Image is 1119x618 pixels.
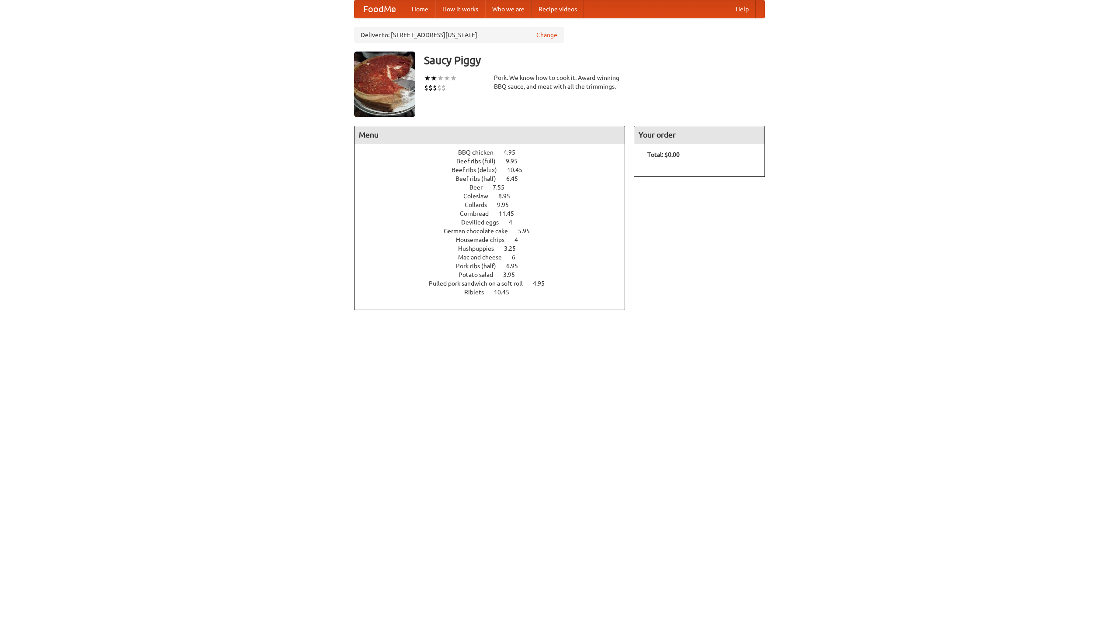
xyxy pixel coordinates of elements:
span: 3.95 [503,271,524,278]
span: 10.45 [494,289,518,296]
a: Beer 7.55 [469,184,521,191]
span: BBQ chicken [458,149,502,156]
li: $ [424,83,428,93]
span: Mac and cheese [458,254,511,261]
li: ★ [437,73,444,83]
span: Coleslaw [463,193,497,200]
span: 6 [512,254,524,261]
span: 9.95 [506,158,526,165]
li: $ [441,83,446,93]
a: Devilled eggs 4 [461,219,528,226]
a: Riblets 10.45 [464,289,525,296]
a: Potato salad 3.95 [459,271,531,278]
span: Pork ribs (half) [456,262,505,269]
span: Collards [465,201,496,208]
a: Who we are [485,0,532,18]
a: Beef ribs (half) 6.45 [455,175,534,182]
div: Deliver to: [STREET_ADDRESS][US_STATE] [354,27,564,43]
span: 4.95 [504,149,524,156]
a: Pulled pork sandwich on a soft roll 4.95 [429,280,561,287]
a: How it works [435,0,485,18]
span: German chocolate cake [444,228,517,235]
li: ★ [450,73,457,83]
a: Beef ribs (full) 9.95 [456,158,534,165]
a: Change [536,31,557,39]
li: $ [433,83,437,93]
span: Riblets [464,289,493,296]
img: angular.jpg [354,52,415,117]
li: ★ [431,73,437,83]
span: 7.55 [493,184,513,191]
span: 6.95 [506,262,527,269]
a: Home [405,0,435,18]
a: Beef ribs (delux) 10.45 [452,166,539,173]
a: Coleslaw 8.95 [463,193,526,200]
a: Mac and cheese 6 [458,254,532,261]
a: Collards 9.95 [465,201,525,208]
span: Housemade chips [456,236,513,243]
span: 4 [509,219,521,226]
a: Cornbread 11.45 [460,210,530,217]
span: Devilled eggs [461,219,507,226]
a: BBQ chicken 4.95 [458,149,532,156]
span: 4.95 [533,280,553,287]
div: Pork. We know how to cook it. Award-winning BBQ sauce, and meat with all the trimmings. [494,73,625,91]
a: Recipe videos [532,0,584,18]
li: ★ [424,73,431,83]
b: Total: $0.00 [647,151,680,158]
span: 3.25 [504,245,525,252]
span: Cornbread [460,210,497,217]
span: 6.45 [506,175,527,182]
span: 5.95 [518,228,539,235]
h4: Your order [634,126,765,144]
span: Beef ribs (half) [455,175,505,182]
li: $ [428,83,433,93]
span: 4 [514,236,527,243]
span: Pulled pork sandwich on a soft roll [429,280,532,287]
span: Hushpuppies [458,245,503,252]
a: Pork ribs (half) 6.95 [456,262,534,269]
span: Beef ribs (full) [456,158,504,165]
li: ★ [444,73,450,83]
span: Beef ribs (delux) [452,166,506,173]
span: 10.45 [507,166,531,173]
span: 9.95 [497,201,518,208]
a: Housemade chips 4 [456,236,534,243]
a: Hushpuppies 3.25 [458,245,532,252]
span: 11.45 [499,210,523,217]
h4: Menu [354,126,625,144]
a: FoodMe [354,0,405,18]
span: Beer [469,184,491,191]
span: 8.95 [498,193,519,200]
li: $ [437,83,441,93]
a: Help [729,0,756,18]
h3: Saucy Piggy [424,52,765,69]
a: German chocolate cake 5.95 [444,228,546,235]
span: Potato salad [459,271,502,278]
